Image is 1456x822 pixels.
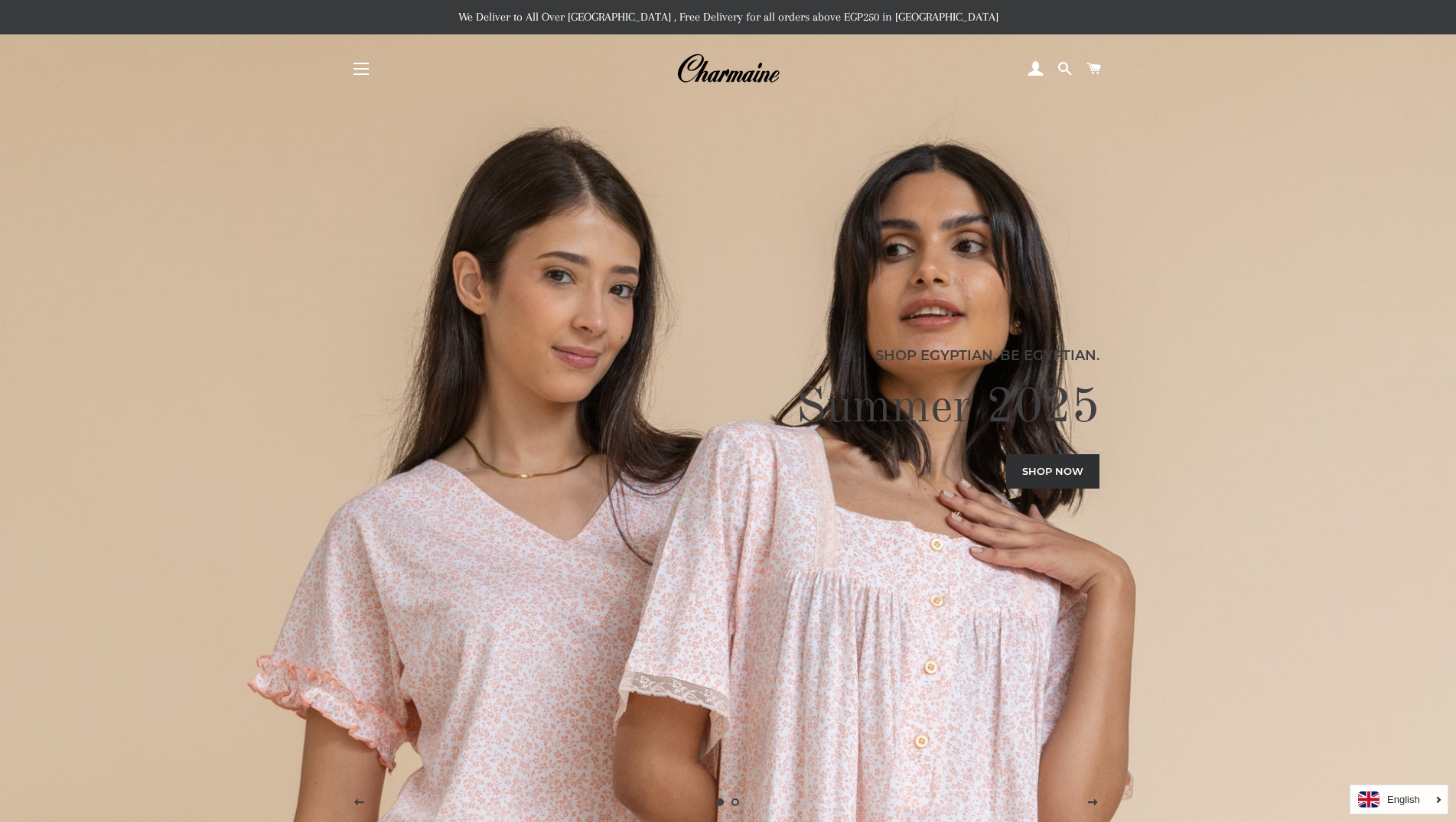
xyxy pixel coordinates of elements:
[1073,784,1112,822] button: Next slide
[1387,794,1420,804] i: English
[1006,454,1099,488] a: Shop now
[340,784,378,822] button: Previous slide
[357,345,1099,366] p: Shop Egyptian, Be Egyptian.
[357,378,1099,439] h2: Summer 2025
[728,794,744,810] a: Load slide 2
[676,52,780,86] img: Charmaine Egypt
[1358,791,1440,807] a: English
[713,794,728,810] a: Slide 1, current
